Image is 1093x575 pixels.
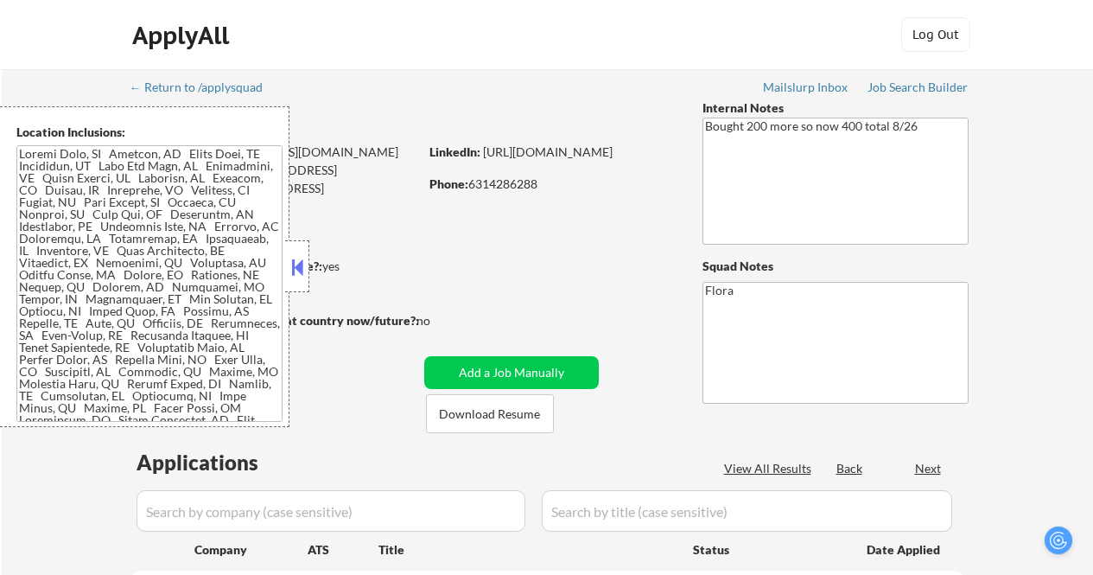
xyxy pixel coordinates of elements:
div: Internal Notes [702,99,969,117]
div: Status [693,533,842,565]
div: Date Applied [867,541,943,559]
div: ApplyAll [132,21,234,50]
div: ATS [308,541,378,559]
div: Mailslurp Inbox [763,81,849,93]
a: ← Return to /applysquad [130,80,279,98]
div: Squad Notes [702,258,969,275]
a: Job Search Builder [867,80,969,98]
input: Search by title (case sensitive) [542,490,952,532]
button: Add a Job Manually [424,356,599,389]
div: 6314286288 [429,176,674,193]
strong: LinkedIn: [429,144,480,159]
div: Title [378,541,677,559]
div: Location Inclusions: [16,124,283,141]
div: Job Search Builder [867,81,969,93]
div: no [416,312,466,329]
a: Mailslurp Inbox [763,80,849,98]
input: Search by company (case sensitive) [137,490,525,532]
div: Back [836,460,864,477]
div: View All Results [724,460,817,477]
div: Company [194,541,308,559]
button: Log Out [901,17,970,52]
div: Applications [137,452,308,473]
a: [URL][DOMAIN_NAME] [483,144,613,159]
strong: Phone: [429,176,468,191]
div: Next [915,460,943,477]
button: Download Resume [426,394,554,433]
div: ← Return to /applysquad [130,81,279,93]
